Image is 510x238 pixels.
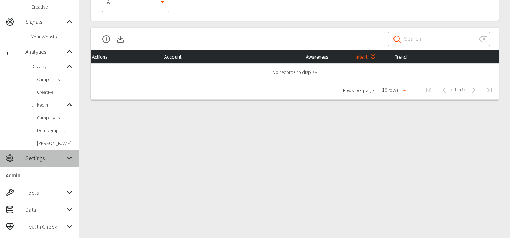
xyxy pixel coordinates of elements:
span: Awareness [306,53,339,61]
span: Creative [37,88,74,96]
span: 0-0 of 0 [451,87,467,94]
span: Account [164,53,193,61]
span: Last Page [481,82,498,99]
span: Demographics [37,127,74,134]
input: Search [404,29,473,49]
div: Intent [356,53,384,61]
p: Rows per page: [343,87,375,94]
span: Campaigns [37,76,74,83]
div: Awareness [306,53,344,61]
span: Intent [356,53,379,61]
span: [PERSON_NAME] [37,140,74,147]
div: 10 rows [378,85,409,95]
span: Next Page [467,83,481,97]
button: Add Accounts [99,28,113,50]
div: Account [164,53,295,61]
span: Analytics [25,47,65,56]
span: Health Check [25,222,65,231]
span: Previous Page [437,83,451,97]
div: Trend [395,53,493,61]
span: Your Website [31,33,74,40]
span: Tools [25,188,65,197]
span: Data [25,205,65,214]
div: 10 rows [380,86,400,93]
td: No records to display [91,63,499,81]
span: LinkedIn [31,101,65,108]
span: Creative [31,3,74,10]
span: Signals [25,17,65,26]
button: Download [113,28,127,50]
span: Display [31,63,65,70]
span: First Page [420,82,437,99]
span: Settings [25,154,65,162]
span: Trend [395,53,418,61]
svg: Search [393,35,401,43]
span: Campaigns [37,114,74,121]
